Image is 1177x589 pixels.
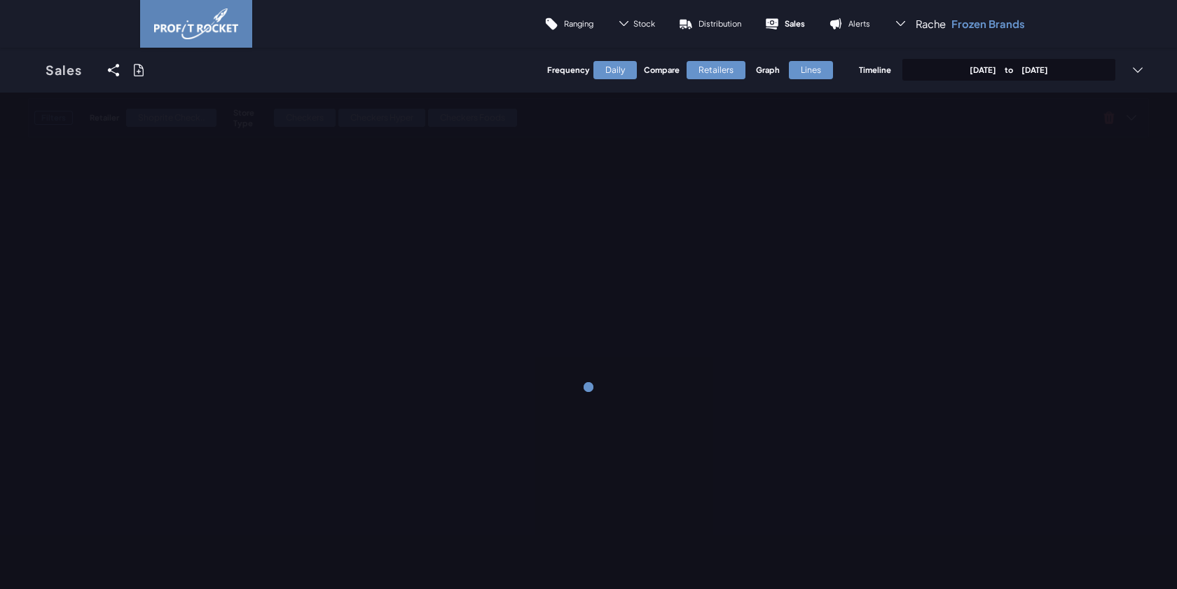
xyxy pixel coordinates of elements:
[753,7,817,41] a: Sales
[154,8,238,39] img: image
[593,61,637,79] div: Daily
[756,65,782,75] h4: Graph
[785,18,805,29] p: Sales
[644,65,680,75] h4: Compare
[687,61,745,79] div: Retailers
[547,65,586,75] h4: Frequency
[564,18,593,29] p: Ranging
[633,18,655,29] span: Stock
[532,7,605,41] a: Ranging
[859,65,891,75] h4: Timeline
[996,65,1021,74] span: to
[698,18,741,29] p: Distribution
[789,61,833,79] div: Lines
[817,7,882,41] a: Alerts
[916,17,946,31] span: Rache
[28,48,99,93] a: Sales
[951,17,1025,31] p: Frozen Brands
[848,18,870,29] p: Alerts
[970,65,1048,75] p: [DATE] [DATE]
[667,7,753,41] a: Distribution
